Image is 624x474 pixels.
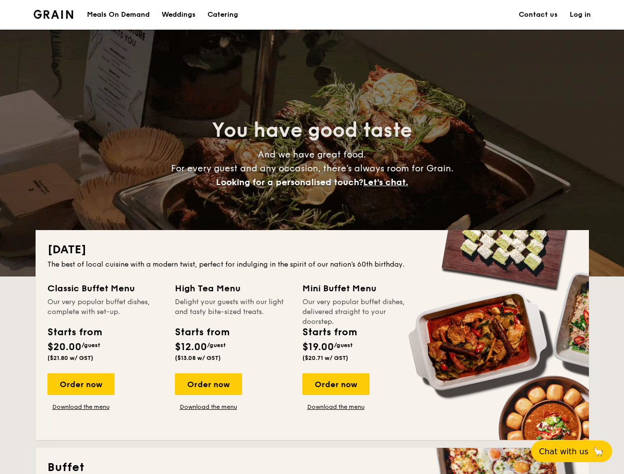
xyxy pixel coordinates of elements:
[47,260,577,270] div: The best of local cuisine with a modern twist, perfect for indulging in the spirit of our nation’...
[175,373,242,395] div: Order now
[47,325,101,340] div: Starts from
[212,118,412,142] span: You have good taste
[302,325,356,340] div: Starts from
[47,281,163,295] div: Classic Buffet Menu
[302,403,370,411] a: Download the menu
[175,355,221,361] span: ($13.08 w/ GST)
[302,297,418,317] div: Our very popular buffet dishes, delivered straight to your doorstep.
[34,10,74,19] img: Grain
[47,403,115,411] a: Download the menu
[302,341,334,353] span: $19.00
[175,325,229,340] div: Starts from
[47,373,115,395] div: Order now
[47,297,163,317] div: Our very popular buffet dishes, complete with set-up.
[207,342,226,349] span: /guest
[171,149,454,188] span: And we have great food. For every guest and any occasion, there’s always room for Grain.
[302,355,348,361] span: ($20.71 w/ GST)
[531,440,612,462] button: Chat with us🦙
[363,177,408,188] span: Let's chat.
[302,373,370,395] div: Order now
[47,242,577,258] h2: [DATE]
[47,355,93,361] span: ($21.80 w/ GST)
[592,446,604,457] span: 🦙
[334,342,353,349] span: /guest
[302,281,418,295] div: Mini Buffet Menu
[34,10,74,19] a: Logotype
[175,297,291,317] div: Delight your guests with our light and tasty bite-sized treats.
[539,447,588,456] span: Chat with us
[216,177,363,188] span: Looking for a personalised touch?
[47,341,82,353] span: $20.00
[175,341,207,353] span: $12.00
[175,281,291,295] div: High Tea Menu
[82,342,100,349] span: /guest
[175,403,242,411] a: Download the menu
